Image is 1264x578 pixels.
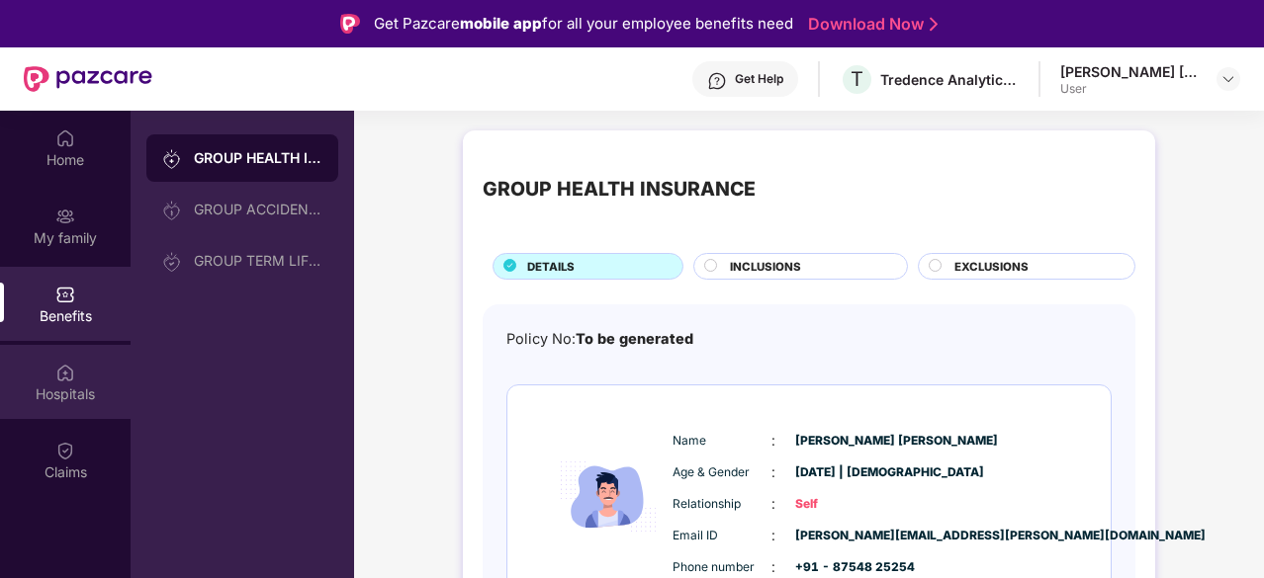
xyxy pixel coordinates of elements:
[954,258,1029,276] span: EXCLUSIONS
[55,285,75,304] img: svg+xml;base64,PHN2ZyBpZD0iQmVuZWZpdHMiIHhtbG5zPSJodHRwOi8vd3d3LnczLm9yZy8yMDAwL3N2ZyIgd2lkdGg9Ij...
[55,128,75,148] img: svg+xml;base64,PHN2ZyBpZD0iSG9tZSIgeG1sbnM9Imh0dHA6Ly93d3cudzMub3JnLzIwMDAvc3ZnIiB3aWR0aD0iMjAiIG...
[673,558,771,577] span: Phone number
[374,12,793,36] div: Get Pazcare for all your employee benefits need
[808,14,932,35] a: Download Now
[730,258,801,276] span: INCLUSIONS
[1060,62,1199,81] div: [PERSON_NAME] [PERSON_NAME]
[576,330,693,347] span: To be generated
[771,461,775,483] span: :
[55,206,75,226] img: svg+xml;base64,PHN2ZyB3aWR0aD0iMjAiIGhlaWdodD0iMjAiIHZpZXdCb3g9IjAgMCAyMCAyMCIgZmlsbD0ibm9uZSIgeG...
[162,252,182,272] img: svg+xml;base64,PHN2ZyB3aWR0aD0iMjAiIGhlaWdodD0iMjAiIHZpZXdCb3g9IjAgMCAyMCAyMCIgZmlsbD0ibm9uZSIgeG...
[194,253,322,269] div: GROUP TERM LIFE INSURANCE
[795,495,894,514] span: Self
[795,527,894,545] span: [PERSON_NAME][EMAIL_ADDRESS][PERSON_NAME][DOMAIN_NAME]
[24,66,152,92] img: New Pazcare Logo
[735,71,783,87] div: Get Help
[930,14,938,35] img: Stroke
[673,463,771,482] span: Age & Gender
[673,432,771,451] span: Name
[1060,81,1199,97] div: User
[707,71,727,91] img: svg+xml;base64,PHN2ZyBpZD0iSGVscC0zMngzMiIgeG1sbnM9Imh0dHA6Ly93d3cudzMub3JnLzIwMDAvc3ZnIiB3aWR0aD...
[673,527,771,545] span: Email ID
[771,493,775,515] span: :
[506,328,693,351] div: Policy No:
[194,202,322,217] div: GROUP ACCIDENTAL INSURANCE
[795,463,894,482] span: [DATE] | [DEMOGRAPHIC_DATA]
[460,14,542,33] strong: mobile app
[771,430,775,452] span: :
[483,174,756,205] div: GROUP HEALTH INSURANCE
[880,70,1019,89] div: Tredence Analytics Solutions Private Limited
[673,495,771,514] span: Relationship
[549,415,668,578] img: icon
[771,556,775,578] span: :
[795,432,894,451] span: [PERSON_NAME] [PERSON_NAME]
[194,148,322,168] div: GROUP HEALTH INSURANCE
[162,201,182,220] img: svg+xml;base64,PHN2ZyB3aWR0aD0iMjAiIGhlaWdodD0iMjAiIHZpZXdCb3g9IjAgMCAyMCAyMCIgZmlsbD0ibm9uZSIgeG...
[795,558,894,577] span: +91 - 87548 25254
[340,14,360,34] img: Logo
[1220,71,1236,87] img: svg+xml;base64,PHN2ZyBpZD0iRHJvcGRvd24tMzJ4MzIiIHhtbG5zPSJodHRwOi8vd3d3LnczLm9yZy8yMDAwL3N2ZyIgd2...
[527,258,575,276] span: DETAILS
[55,441,75,460] img: svg+xml;base64,PHN2ZyBpZD0iQ2xhaW0iIHhtbG5zPSJodHRwOi8vd3d3LnczLm9yZy8yMDAwL3N2ZyIgd2lkdGg9IjIwIi...
[162,149,182,169] img: svg+xml;base64,PHN2ZyB3aWR0aD0iMjAiIGhlaWdodD0iMjAiIHZpZXdCb3g9IjAgMCAyMCAyMCIgZmlsbD0ibm9uZSIgeG...
[55,363,75,382] img: svg+xml;base64,PHN2ZyBpZD0iSG9zcGl0YWxzIiB4bWxucz0iaHR0cDovL3d3dy53My5vcmcvMjAwMC9zdmciIHdpZHRoPS...
[851,67,863,91] span: T
[771,525,775,546] span: :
